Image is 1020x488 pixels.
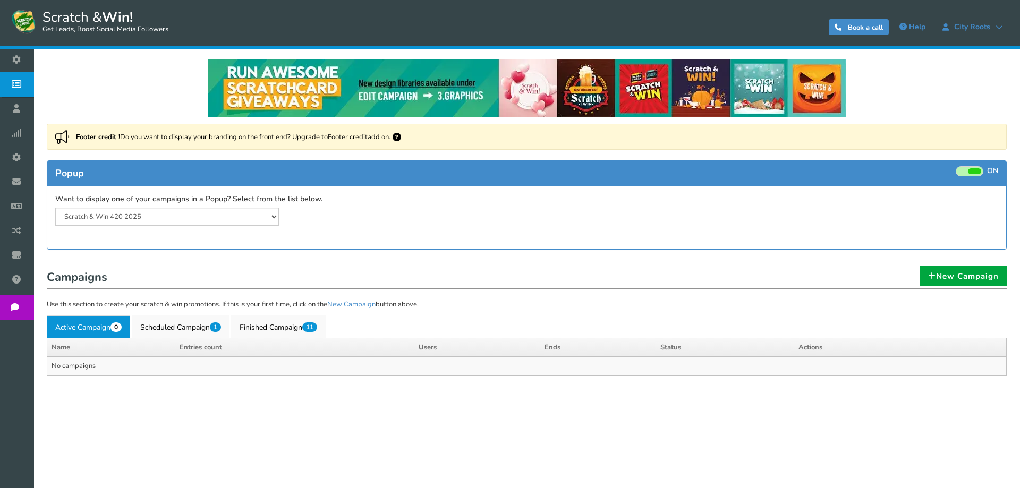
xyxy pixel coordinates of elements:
[47,315,130,338] a: Active Campaign
[920,266,1007,286] a: New Campaign
[47,338,175,357] th: Name
[231,315,326,338] a: Finished Campaign
[102,8,133,27] strong: Win!
[210,322,221,332] span: 1
[894,19,931,36] a: Help
[949,23,996,31] span: City Roots
[414,338,540,357] th: Users
[37,8,168,35] span: Scratch &
[11,8,37,35] img: Scratch and Win
[175,338,414,357] th: Entries count
[987,166,998,176] span: ON
[11,8,168,35] a: Scratch &Win! Get Leads, Boost Social Media Followers
[132,315,229,338] a: Scheduled Campaign
[110,322,122,332] span: 0
[302,322,317,332] span: 11
[829,19,889,35] a: Book a call
[848,23,883,32] span: Book a call
[540,338,656,357] th: Ends
[47,357,1007,376] td: No campaigns
[47,299,1007,310] p: Use this section to create your scratch & win promotions. If this is your first time, click on th...
[55,167,84,179] span: Popup
[656,338,794,357] th: Status
[327,299,376,309] a: New Campaign
[794,338,1007,357] th: Actions
[47,124,1007,150] div: Do you want to display your branding on the front end? Upgrade to add on.
[55,194,322,204] label: Want to display one of your campaigns in a Popup? Select from the list below.
[328,132,368,142] a: Footer credit
[42,25,168,34] small: Get Leads, Boost Social Media Followers
[47,268,1007,289] h1: Campaigns
[909,22,925,32] span: Help
[208,59,846,117] img: festival-poster-2020.webp
[76,132,120,142] strong: Footer credit !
